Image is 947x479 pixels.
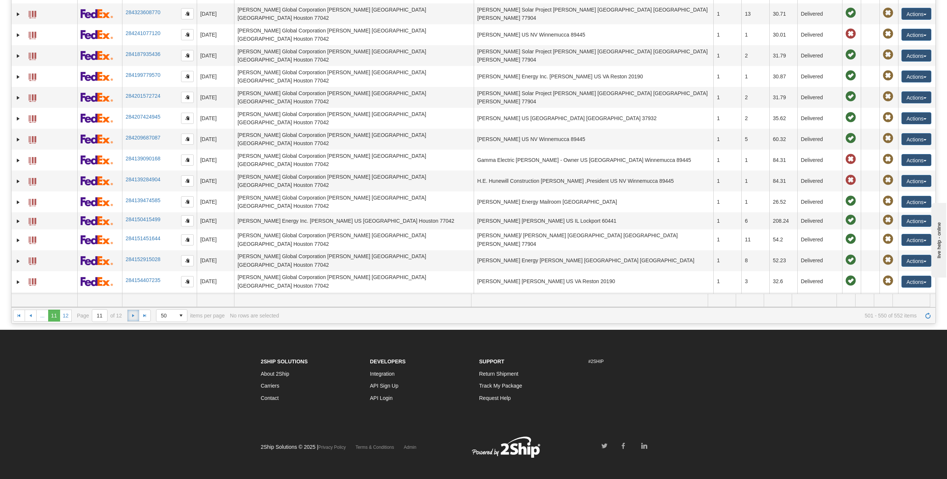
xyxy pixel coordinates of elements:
[713,66,741,87] td: 1
[181,196,194,207] button: Copy to clipboard
[883,50,893,60] span: Pickup Not Assigned
[404,445,417,450] a: Admin
[29,154,36,166] a: Label
[474,212,713,229] td: [PERSON_NAME] [PERSON_NAME] US IL Lockport 60441
[769,271,797,292] td: 32.6
[127,310,139,322] a: Go to the next page
[81,72,113,81] img: 2 - FedEx
[81,9,113,18] img: 2 - FedEx
[29,7,36,19] a: Label
[845,50,856,60] span: On time
[474,170,713,191] td: H.E. Hunewill Construction [PERSON_NAME] ,President US NV Winnemucca 89445
[197,229,234,250] td: [DATE]
[81,176,113,185] img: 2 - FedEx
[741,24,769,45] td: 1
[901,234,931,246] button: Actions
[36,310,48,322] a: ...
[125,216,160,222] a: 284150415499
[181,255,194,266] button: Copy to clipboard
[883,196,893,206] span: Pickup Not Assigned
[370,383,398,389] a: API Sign Up
[181,154,194,166] button: Copy to clipboard
[713,212,741,229] td: 1
[845,255,856,265] span: On time
[474,66,713,87] td: [PERSON_NAME] Energy Inc. [PERSON_NAME] US VA Reston 20190
[479,395,511,401] a: Request Help
[15,136,22,143] a: Expand
[901,133,931,145] button: Actions
[901,276,931,288] button: Actions
[845,276,856,286] span: On time
[15,115,22,122] a: Expand
[81,277,113,286] img: 2 - FedEx
[713,191,741,212] td: 1
[901,50,931,62] button: Actions
[15,157,22,164] a: Expand
[479,359,505,364] strong: Support
[769,108,797,129] td: 35.62
[741,292,769,313] td: 1
[29,112,36,124] a: Label
[181,29,194,40] button: Copy to clipboard
[230,313,279,319] div: No rows are selected
[370,371,395,377] a: Integration
[370,395,393,401] a: API Login
[181,134,194,145] button: Copy to clipboard
[901,112,931,124] button: Actions
[161,312,171,319] span: 50
[883,112,893,123] span: Pickup Not Assigned
[181,215,194,226] button: Copy to clipboard
[845,154,856,165] span: Late
[197,24,234,45] td: [DATE]
[901,8,931,20] button: Actions
[29,175,36,187] a: Label
[741,212,769,229] td: 6
[797,3,842,24] td: Delivered
[197,170,234,191] td: [DATE]
[234,3,474,24] td: [PERSON_NAME] Global Corporation [PERSON_NAME] [GEOGRAPHIC_DATA] [GEOGRAPHIC_DATA] Houston 77042
[261,395,279,401] a: Contact
[845,29,856,39] span: Late
[741,150,769,170] td: 1
[15,217,22,225] a: Expand
[370,359,406,364] strong: Developers
[883,154,893,165] span: Pickup Not Assigned
[797,170,842,191] td: Delivered
[474,292,713,313] td: United Agent Group [PERSON_NAME][GEOGRAPHIC_DATA] [GEOGRAPHIC_DATA] [GEOGRAPHIC_DATA] [PERSON_NAM...
[901,175,931,187] button: Actions
[29,49,36,61] a: Label
[15,10,22,18] a: Expand
[261,383,280,389] a: Carriers
[81,30,113,39] img: 2 - FedEx
[797,271,842,292] td: Delivered
[197,212,234,229] td: [DATE]
[883,71,893,81] span: Pickup Not Assigned
[474,108,713,129] td: [PERSON_NAME] US [GEOGRAPHIC_DATA] [GEOGRAPHIC_DATA] 37932
[769,250,797,271] td: 52.23
[474,271,713,292] td: [PERSON_NAME] [PERSON_NAME] US VA Reston 20190
[741,3,769,24] td: 13
[901,255,931,267] button: Actions
[713,150,741,170] td: 1
[29,254,36,266] a: Label
[181,71,194,82] button: Copy to clipboard
[318,445,346,450] a: Privacy Policy
[741,170,769,191] td: 1
[125,93,160,99] a: 284201572724
[741,66,769,87] td: 1
[197,3,234,24] td: [DATE]
[15,278,22,286] a: Expand
[588,359,686,364] h6: #2SHIP
[474,191,713,212] td: [PERSON_NAME] Energy Mailroom [GEOGRAPHIC_DATA]
[15,31,22,39] a: Expand
[125,114,160,120] a: 284207424945
[175,310,187,322] span: select
[13,310,25,322] a: Go to the first page
[261,371,289,377] a: About 2Ship
[883,175,893,185] span: Pickup Not Assigned
[474,250,713,271] td: [PERSON_NAME] Energy [PERSON_NAME] [GEOGRAPHIC_DATA] [GEOGRAPHIC_DATA]
[769,292,797,313] td: 41.89
[797,66,842,87] td: Delivered
[474,3,713,24] td: [PERSON_NAME] Solar Project [PERSON_NAME] [GEOGRAPHIC_DATA] [GEOGRAPHIC_DATA] [PERSON_NAME] 77904
[769,66,797,87] td: 30.87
